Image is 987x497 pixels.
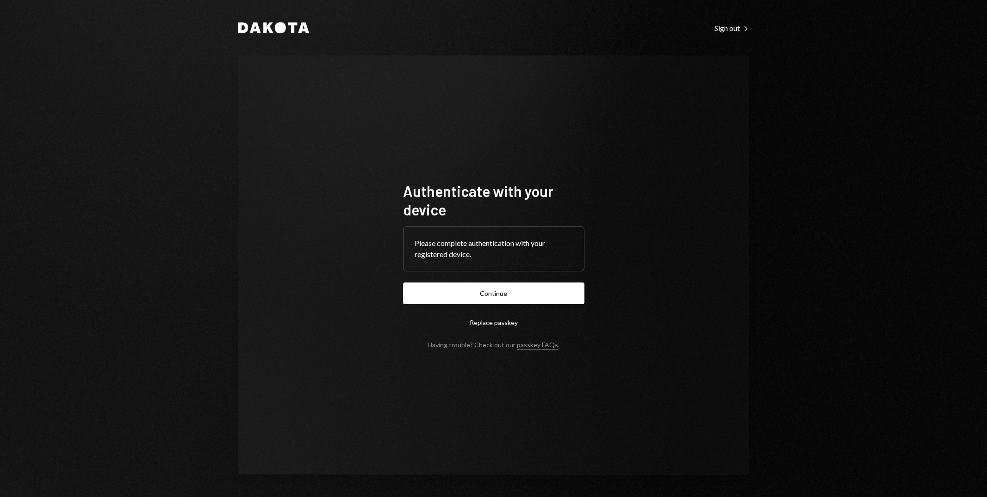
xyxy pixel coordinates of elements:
h1: Authenticate with your device [403,182,584,219]
button: Replace passkey [403,312,584,333]
a: Sign out [714,23,749,33]
a: passkey FAQs [517,341,558,350]
div: Sign out [714,24,749,33]
div: Having trouble? Check out our . [428,341,559,349]
button: Continue [403,282,584,304]
div: Please complete authentication with your registered device. [415,238,573,260]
